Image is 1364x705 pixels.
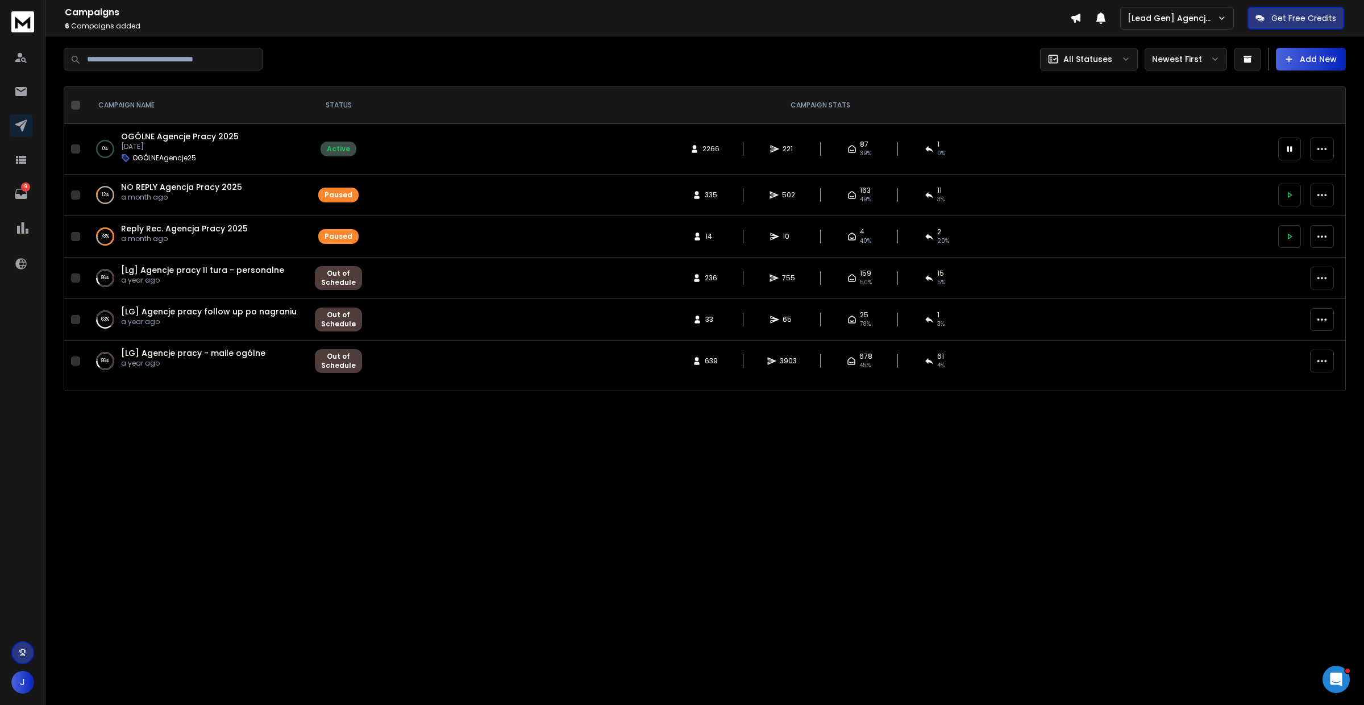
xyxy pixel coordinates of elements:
span: 3 % [937,320,945,329]
button: Newest First [1145,48,1227,70]
span: 335 [705,190,717,200]
span: 2266 [702,144,720,154]
a: Reply Rec. Agencja Pracy 2025 [121,223,248,234]
span: 49 % [860,195,871,204]
span: 20 % [937,237,949,246]
a: NO REPLY Agencja Pracy 2025 [121,181,242,193]
button: Add New [1276,48,1346,70]
p: 86 % [101,355,109,367]
span: 25 [860,310,868,320]
p: [Lead Gen] Agencje pracy [1128,13,1217,24]
iframe: Intercom live chat [1323,666,1350,693]
td: 12%NO REPLY Agencja Pracy 2025a month ago [85,175,308,216]
span: 39 % [860,149,871,158]
span: 236 [705,273,717,283]
td: 86%[LG] Agencje pracy - maile ogólnea year ago [85,341,308,382]
span: 45 % [859,361,871,370]
span: 639 [705,356,718,366]
div: Active [327,144,350,154]
span: 10 [783,232,794,241]
td: 78%Reply Rec. Agencja Pracy 2025a month ago [85,216,308,258]
p: a year ago [121,359,265,368]
p: 9 [21,183,30,192]
div: Paused [325,232,352,241]
span: 502 [782,190,795,200]
a: [Lg] Agencje pracy II tura - personalne [121,264,284,276]
p: a month ago [121,234,248,243]
span: 678 [859,352,872,361]
td: 0%OGÓLNE Agencje Pracy 2025[DATE]OGÓLNEAgencje25 [85,124,308,175]
span: 15 [937,269,944,278]
p: a year ago [121,317,297,326]
img: logo [11,11,34,32]
th: STATUS [308,87,369,124]
span: 14 [705,232,717,241]
p: 86 % [101,272,109,284]
span: 1 [937,310,939,320]
span: 50 % [860,278,872,287]
span: 4 % [937,361,945,370]
span: 87 [860,140,868,149]
a: [LG] Agencje pracy follow up po nagraniu [121,306,297,317]
button: J [11,671,34,694]
th: CAMPAIGN NAME [85,87,308,124]
td: 63%[LG] Agencje pracy follow up po nagraniua year ago [85,299,308,341]
div: Paused [325,190,352,200]
h1: Campaigns [65,6,1070,19]
span: 78 % [860,320,871,329]
p: 78 % [101,231,109,242]
span: 3 % [937,195,945,204]
span: 159 [860,269,871,278]
span: 61 [937,352,944,361]
span: 2 [937,227,941,237]
td: 86%[Lg] Agencje pracy II tura - personalnea year ago [85,258,308,299]
span: 40 % [860,237,871,246]
p: 0 % [102,143,108,155]
span: 5 % [937,278,945,287]
span: 221 [783,144,794,154]
span: 65 [783,315,794,324]
span: 33 [705,315,717,324]
p: 12 % [102,189,109,201]
p: Get Free Credits [1271,13,1336,24]
span: 3903 [780,356,797,366]
p: [DATE] [121,142,239,151]
button: Get Free Credits [1247,7,1344,30]
span: 4 [860,227,864,237]
span: 6 [65,21,69,31]
a: [LG] Agencje pracy - maile ogólne [121,347,265,359]
div: Out of Schedule [321,269,356,287]
span: 1 [937,140,939,149]
th: CAMPAIGN STATS [369,87,1271,124]
p: a month ago [121,193,242,202]
p: All Statuses [1063,53,1112,65]
a: OGÓLNE Agencje Pracy 2025 [121,131,239,142]
span: 163 [860,186,871,195]
span: 755 [782,273,795,283]
p: Campaigns added [65,22,1070,31]
div: Out of Schedule [321,352,356,370]
p: 63 % [101,314,109,325]
span: 0 % [937,149,945,158]
span: 11 [937,186,942,195]
a: 9 [10,183,32,205]
div: Out of Schedule [321,310,356,329]
p: a year ago [121,276,284,285]
p: OGÓLNEAgencje25 [132,154,196,163]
